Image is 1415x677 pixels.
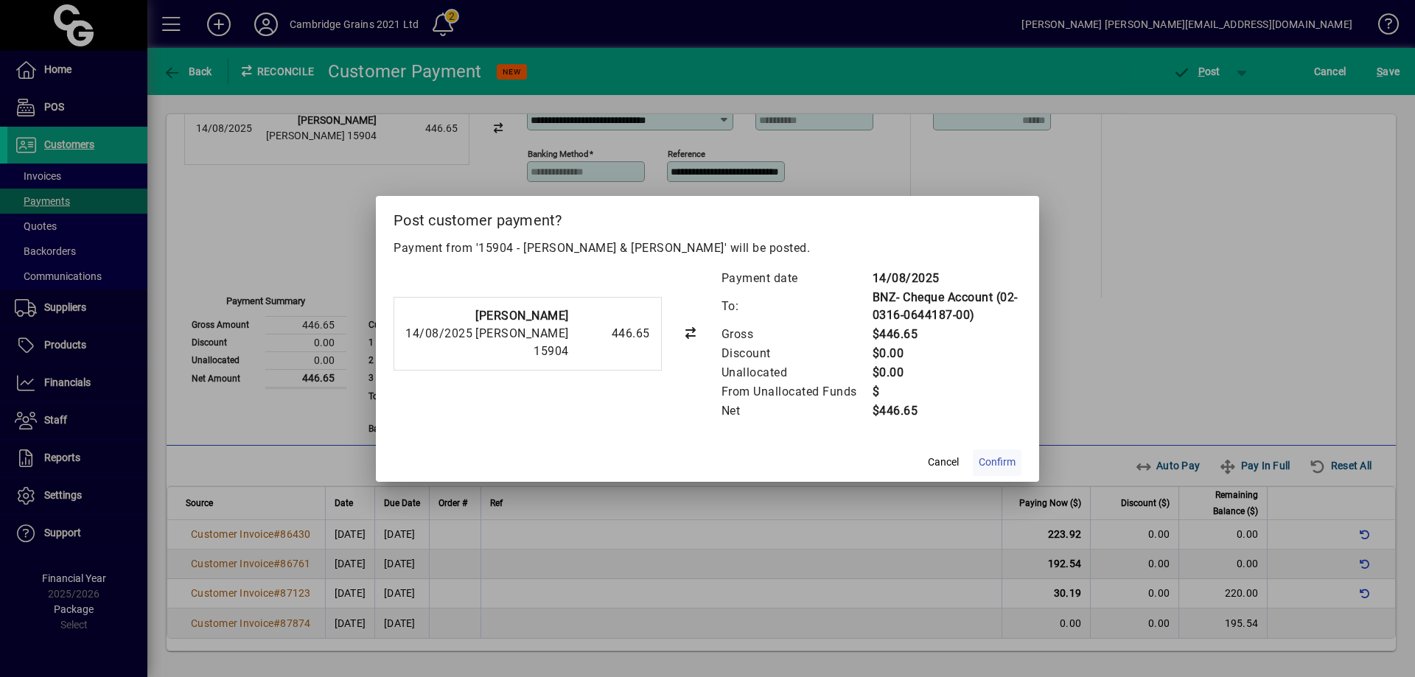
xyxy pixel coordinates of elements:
div: 14/08/2025 [405,325,464,343]
td: From Unallocated Funds [721,382,872,401]
td: Payment date [721,269,872,288]
td: Gross [721,325,872,344]
h2: Post customer payment? [376,196,1039,239]
td: $0.00 [872,363,1022,382]
span: [PERSON_NAME] 15904 [475,326,569,358]
div: 446.65 [576,325,650,343]
button: Cancel [920,449,967,476]
p: Payment from '15904 - [PERSON_NAME] & [PERSON_NAME]' will be posted. [394,239,1021,257]
td: BNZ- Cheque Account (02-0316-0644187-00) [872,288,1022,325]
button: Confirm [973,449,1021,476]
td: Discount [721,344,872,363]
td: Net [721,401,872,421]
td: Unallocated [721,363,872,382]
strong: [PERSON_NAME] [475,309,569,323]
td: $446.65 [872,325,1022,344]
span: Cancel [928,455,959,470]
td: 14/08/2025 [872,269,1022,288]
td: To: [721,288,872,325]
td: $0.00 [872,344,1022,363]
td: $ [872,382,1022,401]
td: $446.65 [872,401,1022,421]
span: Confirm [979,455,1016,470]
